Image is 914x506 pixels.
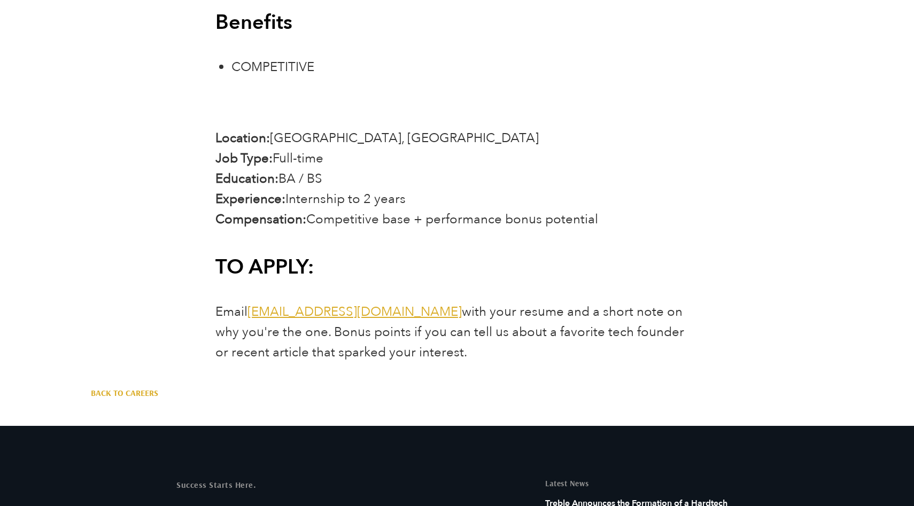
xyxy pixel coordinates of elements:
[215,129,270,147] b: Location:
[176,479,256,490] mark: Success Starts Here.
[215,303,684,361] span: Email with your resume and a short note on why you're the one. Bonus points if you can tell us ab...
[215,170,278,188] b: Education:
[306,211,598,228] span: Competitive base + performance bonus potential
[278,170,322,188] span: BA / BS
[215,150,273,167] b: Job Type:
[215,190,285,208] b: Experience:
[91,387,158,399] a: Back to Careers
[285,190,406,208] span: Internship to 2 years
[215,211,306,228] b: Compensation:
[231,58,314,76] span: COMPETITIVE
[215,253,314,281] b: TO APPLY:
[270,129,539,147] span: [GEOGRAPHIC_DATA], [GEOGRAPHIC_DATA]
[215,9,292,36] b: Benefits
[545,479,738,487] h5: Latest News
[247,303,462,321] a: [EMAIL_ADDRESS][DOMAIN_NAME]
[273,150,323,167] span: Full-time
